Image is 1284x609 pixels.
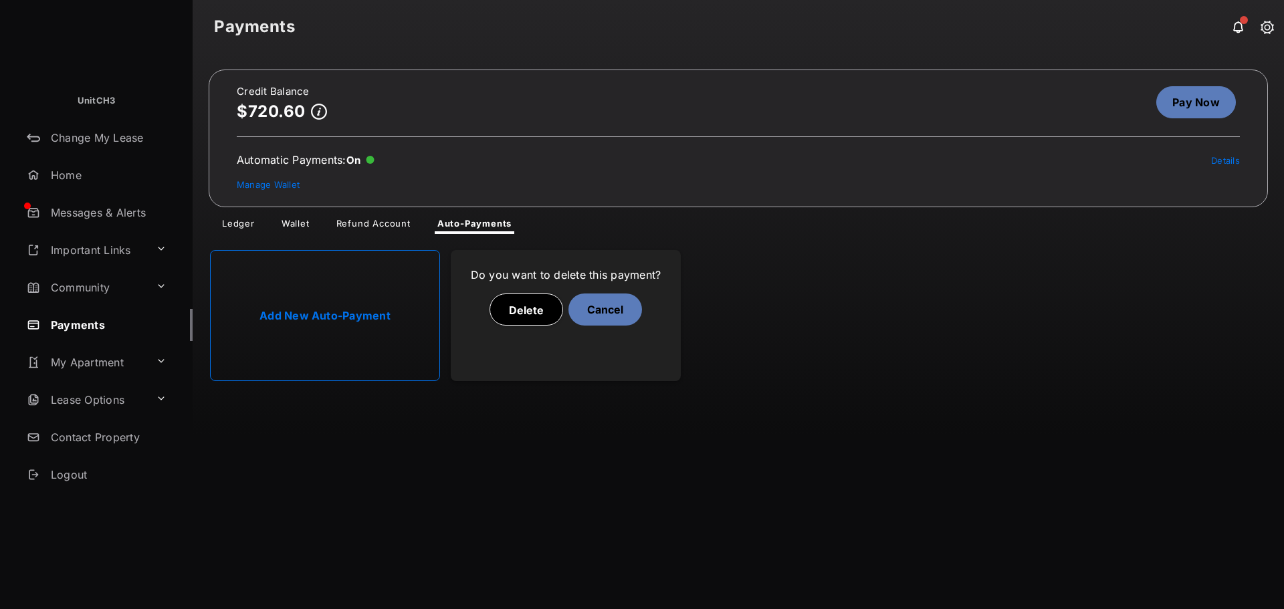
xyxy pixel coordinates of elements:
[21,346,150,378] a: My Apartment
[271,218,320,234] a: Wallet
[346,154,361,166] span: On
[427,218,522,234] a: Auto-Payments
[21,234,150,266] a: Important Links
[462,267,669,283] p: Do you want to delete this payment?
[21,459,193,491] a: Logout
[21,122,193,154] a: Change My Lease
[490,293,563,326] button: Delete
[214,19,295,35] strong: Payments
[237,153,374,166] div: Automatic Payments :
[1211,155,1240,166] a: Details
[21,197,193,229] a: Messages & Alerts
[568,293,642,326] button: Cancel
[78,94,116,108] p: UnitCH3
[21,271,150,303] a: Community
[21,159,193,191] a: Home
[326,218,421,234] a: Refund Account
[237,86,327,97] h2: Credit Balance
[21,421,193,453] a: Contact Property
[210,250,440,381] a: Add New Auto-Payment
[21,309,193,341] a: Payments
[237,179,300,190] a: Manage Wallet
[211,218,265,234] a: Ledger
[21,384,150,416] a: Lease Options
[237,102,306,120] p: $720.60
